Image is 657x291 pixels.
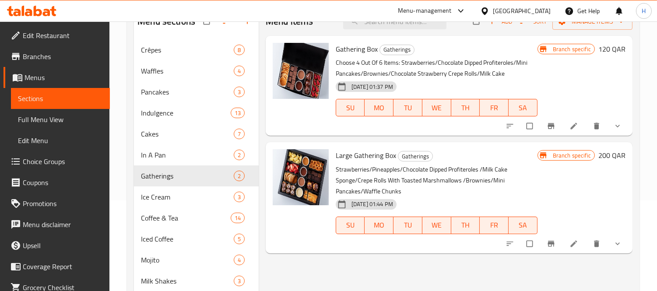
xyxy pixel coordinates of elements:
span: Select to update [521,118,540,134]
span: 3 [234,88,244,96]
span: Iced Coffee [141,234,234,244]
span: FR [483,219,505,231]
svg: Show Choices [613,122,622,130]
span: Mojito [141,255,234,265]
span: TH [455,102,477,114]
div: Cakes7 [134,123,259,144]
a: Coverage Report [4,256,110,277]
button: show more [608,234,629,253]
button: delete [587,234,608,253]
span: Branch specific [549,151,594,160]
span: Edit Restaurant [23,30,103,41]
span: SA [512,219,534,231]
div: items [234,171,245,181]
span: Gatherings [141,171,234,181]
button: MO [365,217,393,234]
span: Branches [23,51,103,62]
h6: 200 QAR [598,149,625,161]
button: MO [365,99,393,116]
span: Coupons [23,177,103,188]
a: Coupons [4,172,110,193]
span: TU [397,219,419,231]
div: Milk Shakes [141,276,234,286]
a: Sections [11,88,110,109]
button: delete [587,116,608,136]
span: Menu disclaimer [23,219,103,230]
a: Full Menu View [11,109,110,130]
span: TH [455,219,477,231]
span: Choice Groups [23,156,103,167]
span: MO [368,102,390,114]
span: Indulgence [141,108,230,118]
span: FR [483,102,505,114]
button: TU [393,217,422,234]
div: In A Pan [141,150,234,160]
span: Upsell [23,240,103,251]
span: [DATE] 01:37 PM [348,83,397,91]
div: items [231,213,245,223]
div: items [234,87,245,97]
span: Pancakes [141,87,234,97]
span: Manage items [559,16,625,27]
button: sort-choices [500,116,521,136]
button: sort-choices [500,234,521,253]
span: SU [340,219,362,231]
span: 7 [234,130,244,138]
a: Edit Menu [11,130,110,151]
a: Edit menu item [569,122,580,130]
span: SA [512,102,534,114]
span: Coverage Report [23,261,103,272]
svg: Show Choices [613,239,622,248]
div: items [234,255,245,265]
button: Branch-specific-item [541,116,562,136]
div: Iced Coffee5 [134,228,259,249]
div: Pancakes3 [134,81,259,102]
span: 2 [234,172,244,180]
div: items [234,276,245,286]
button: SU [336,217,365,234]
div: [GEOGRAPHIC_DATA] [493,6,551,16]
span: Cakes [141,129,234,139]
button: TH [451,217,480,234]
span: 13 [231,109,244,117]
button: FR [480,99,509,116]
span: WE [426,219,448,231]
span: H [642,6,646,16]
span: 8 [234,46,244,54]
a: Promotions [4,193,110,214]
button: TH [451,99,480,116]
div: items [234,192,245,202]
div: Coffee & Tea14 [134,207,259,228]
div: Crêpes8 [134,39,259,60]
span: 3 [234,277,244,285]
span: 5 [234,235,244,243]
a: Edit Restaurant [4,25,110,46]
div: Mojito4 [134,249,259,270]
div: Waffles4 [134,60,259,81]
div: Gatherings [379,45,415,55]
img: Gathering Box [273,43,329,99]
span: 4 [234,256,244,264]
span: Gatherings [398,151,432,161]
div: Crêpes [141,45,234,55]
span: Gathering Box [336,42,378,56]
a: Menus [4,67,110,88]
span: Branch specific [549,45,594,53]
div: items [234,129,245,139]
div: Indulgence13 [134,102,259,123]
div: In A Pan2 [134,144,259,165]
div: Menu-management [398,6,452,16]
button: WE [422,217,451,234]
a: Choice Groups [4,151,110,172]
h2: Menu sections [137,15,195,28]
span: Full Menu View [18,114,103,125]
img: Large Gathering Box [273,149,329,205]
span: WE [426,102,448,114]
span: 14 [231,214,244,222]
div: items [234,234,245,244]
span: 4 [234,67,244,75]
span: Promotions [23,198,103,209]
a: Branches [4,46,110,67]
